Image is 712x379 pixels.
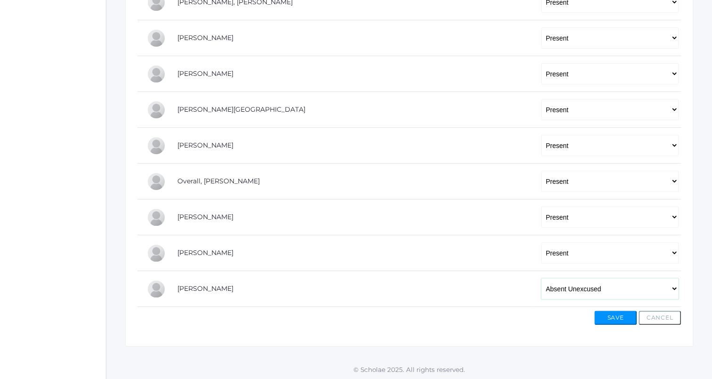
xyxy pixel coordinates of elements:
[147,65,166,83] div: Rachel Hayton
[177,248,233,257] a: [PERSON_NAME]
[177,33,233,42] a: [PERSON_NAME]
[177,69,233,78] a: [PERSON_NAME]
[106,365,712,374] p: © Scholae 2025. All rights reserved.
[147,172,166,191] div: Chris Overall
[147,244,166,263] div: Emme Renz
[177,284,233,293] a: [PERSON_NAME]
[177,177,260,185] a: Overall, [PERSON_NAME]
[147,136,166,155] div: Marissa Myers
[177,213,233,221] a: [PERSON_NAME]
[177,105,305,114] a: [PERSON_NAME][GEOGRAPHIC_DATA]
[177,141,233,149] a: [PERSON_NAME]
[639,311,681,325] button: Cancel
[594,311,637,325] button: Save
[147,29,166,48] div: LaRae Erner
[147,280,166,298] div: Leah Vichinsky
[147,100,166,119] div: Austin Hill
[147,208,166,227] div: Olivia Puha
